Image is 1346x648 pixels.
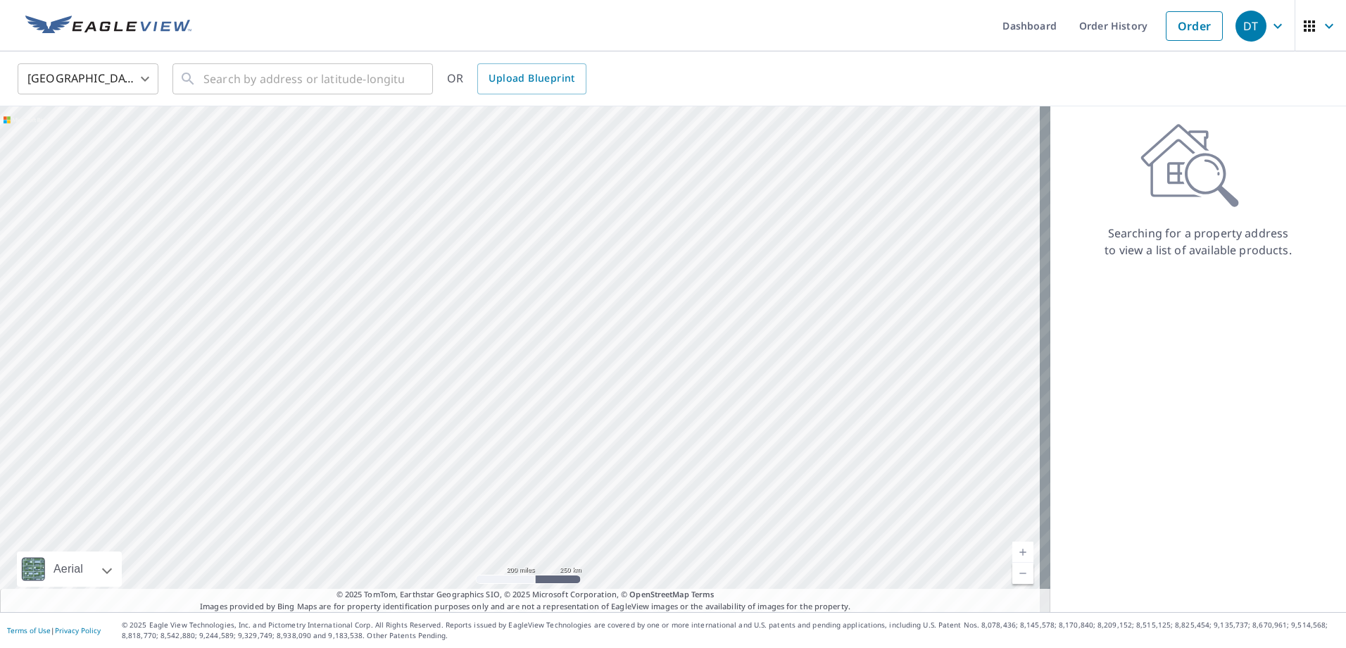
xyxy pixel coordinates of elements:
a: Current Level 5, Zoom In [1012,542,1033,563]
div: DT [1235,11,1266,42]
a: Terms of Use [7,625,51,635]
input: Search by address or latitude-longitude [203,59,404,99]
div: Aerial [17,552,122,587]
p: Searching for a property address to view a list of available products. [1104,225,1292,258]
div: [GEOGRAPHIC_DATA] [18,59,158,99]
a: Current Level 5, Zoom Out [1012,563,1033,584]
a: Privacy Policy [55,625,101,635]
span: Upload Blueprint [489,70,574,87]
div: OR [447,63,586,94]
p: | [7,626,101,635]
a: Order [1166,11,1223,41]
a: OpenStreetMap [629,589,688,599]
p: © 2025 Eagle View Technologies, Inc. and Pictometry International Corp. All Rights Reserved. Repo... [122,620,1339,641]
span: © 2025 TomTom, Earthstar Geographics SIO, © 2025 Microsoft Corporation, © [336,589,715,601]
img: EV Logo [25,15,191,37]
a: Upload Blueprint [477,63,586,94]
div: Aerial [49,552,87,587]
a: Terms [691,589,715,599]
